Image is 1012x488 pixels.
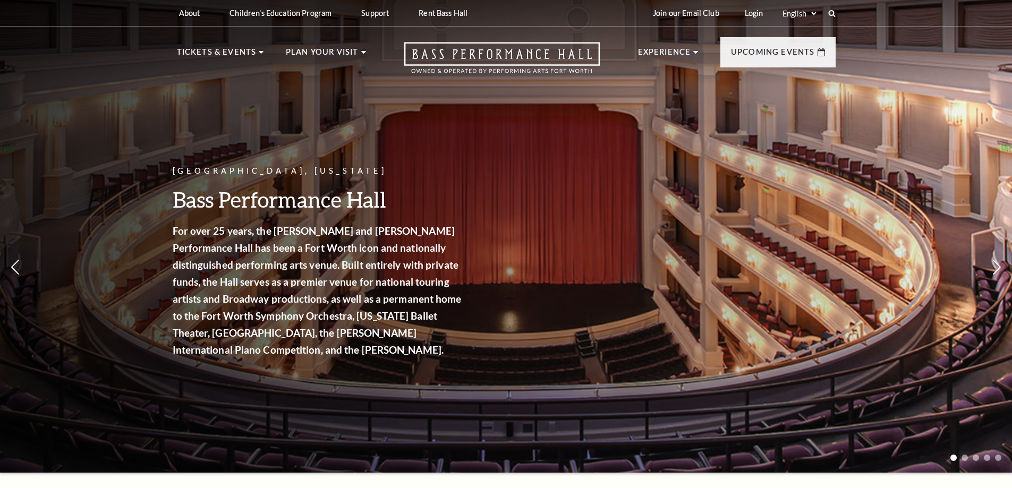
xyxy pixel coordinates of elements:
[780,8,818,19] select: Select:
[229,8,331,18] p: Children's Education Program
[419,8,467,18] p: Rent Bass Hall
[173,186,465,213] h3: Bass Performance Hall
[177,46,257,65] p: Tickets & Events
[173,165,465,178] p: [GEOGRAPHIC_DATA], [US_STATE]
[731,46,815,65] p: Upcoming Events
[361,8,389,18] p: Support
[286,46,359,65] p: Plan Your Visit
[173,225,462,356] strong: For over 25 years, the [PERSON_NAME] and [PERSON_NAME] Performance Hall has been a Fort Worth ico...
[638,46,691,65] p: Experience
[179,8,200,18] p: About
